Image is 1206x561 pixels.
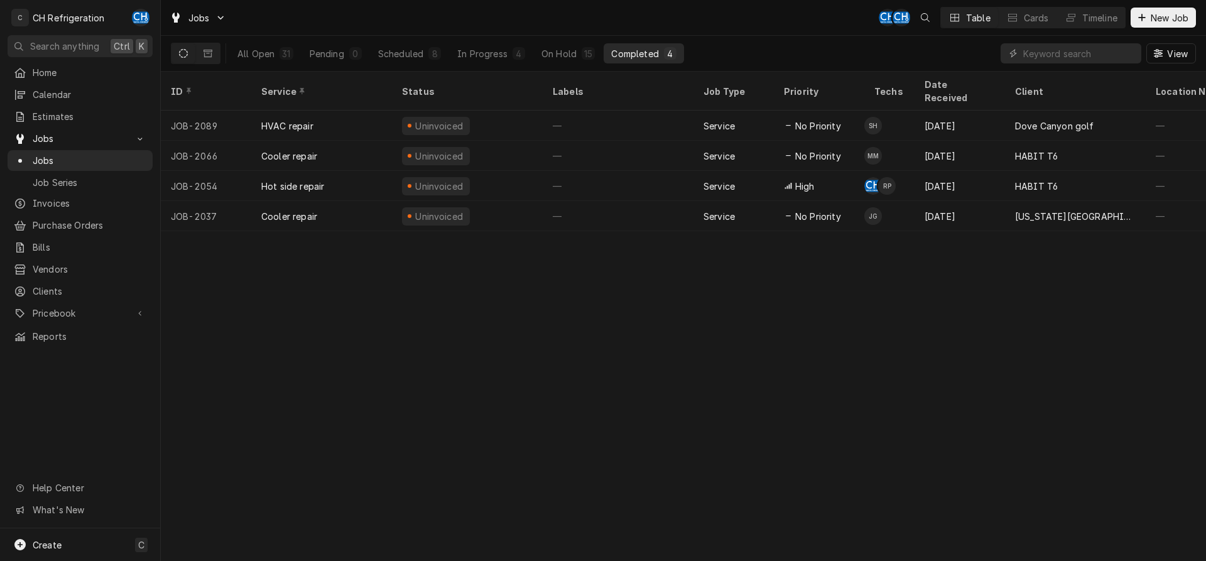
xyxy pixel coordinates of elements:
[33,66,146,79] span: Home
[8,172,153,193] a: Job Series
[1015,210,1136,223] div: [US_STATE][GEOGRAPHIC_DATA], [PERSON_NAME][GEOGRAPHIC_DATA]
[8,259,153,280] a: Vendors
[8,281,153,302] a: Clients
[33,285,146,298] span: Clients
[33,481,145,494] span: Help Center
[414,119,465,133] div: Uninvoiced
[864,117,882,134] div: SH
[864,177,882,195] div: CH
[8,215,153,236] a: Purchase Orders
[966,11,991,25] div: Table
[261,210,317,223] div: Cooler repair
[161,171,251,201] div: JOB-2054
[915,171,1005,201] div: [DATE]
[8,477,153,498] a: Go to Help Center
[893,9,910,26] div: Chris Hiraga's Avatar
[879,9,896,26] div: CH
[261,180,324,193] div: Hot side repair
[515,47,523,60] div: 4
[915,201,1005,231] div: [DATE]
[553,85,683,98] div: Labels
[8,35,153,57] button: Search anythingCtrlK
[666,47,674,60] div: 4
[864,117,882,134] div: Steven Hiraga's Avatar
[8,84,153,105] a: Calendar
[114,40,130,53] span: Ctrl
[784,85,852,98] div: Priority
[188,11,210,25] span: Jobs
[864,207,882,225] div: Josh Galindo's Avatar
[878,177,896,195] div: RP
[414,150,465,163] div: Uninvoiced
[543,201,693,231] div: —
[8,106,153,127] a: Estimates
[33,110,146,123] span: Estimates
[874,85,905,98] div: Techs
[611,47,658,60] div: Completed
[161,141,251,171] div: JOB-2066
[30,40,99,53] span: Search anything
[878,177,896,195] div: Ruben Perez's Avatar
[414,180,465,193] div: Uninvoiced
[33,132,128,145] span: Jobs
[33,176,146,189] span: Job Series
[352,47,359,60] div: 0
[864,177,882,195] div: Chris Hiraga's Avatar
[33,307,128,320] span: Pricebook
[161,111,251,141] div: JOB-2089
[543,171,693,201] div: —
[8,193,153,214] a: Invoices
[11,9,29,26] div: C
[915,141,1005,171] div: [DATE]
[8,150,153,171] a: Jobs
[879,9,896,26] div: Chris Hiraga's Avatar
[8,237,153,258] a: Bills
[33,197,146,210] span: Invoices
[893,9,910,26] div: CH
[864,147,882,165] div: MM
[261,119,313,133] div: HVAC repair
[1146,43,1196,63] button: View
[541,47,577,60] div: On Hold
[8,128,153,149] a: Go to Jobs
[1082,11,1117,25] div: Timeline
[8,499,153,520] a: Go to What's New
[543,141,693,171] div: —
[1015,119,1094,133] div: Dove Canyon golf
[237,47,274,60] div: All Open
[1015,150,1058,163] div: HABIT T6
[915,111,1005,141] div: [DATE]
[33,503,145,516] span: What's New
[282,47,290,60] div: 31
[171,85,239,98] div: ID
[1015,180,1058,193] div: HABIT T6
[584,47,592,60] div: 15
[795,150,841,163] span: No Priority
[1023,43,1135,63] input: Keyword search
[543,111,693,141] div: —
[8,326,153,347] a: Reports
[33,330,146,343] span: Reports
[33,11,105,25] div: CH Refrigeration
[261,85,379,98] div: Service
[33,219,146,232] span: Purchase Orders
[864,207,882,225] div: JG
[1165,47,1190,60] span: View
[795,180,815,193] span: High
[161,201,251,231] div: JOB-2037
[703,210,735,223] div: Service
[33,540,62,550] span: Create
[703,150,735,163] div: Service
[864,147,882,165] div: Moises Melena's Avatar
[431,47,438,60] div: 8
[139,40,144,53] span: K
[1148,11,1191,25] span: New Job
[8,303,153,324] a: Go to Pricebook
[925,78,992,104] div: Date Received
[703,85,764,98] div: Job Type
[33,263,146,276] span: Vendors
[310,47,344,60] div: Pending
[457,47,508,60] div: In Progress
[33,241,146,254] span: Bills
[414,210,465,223] div: Uninvoiced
